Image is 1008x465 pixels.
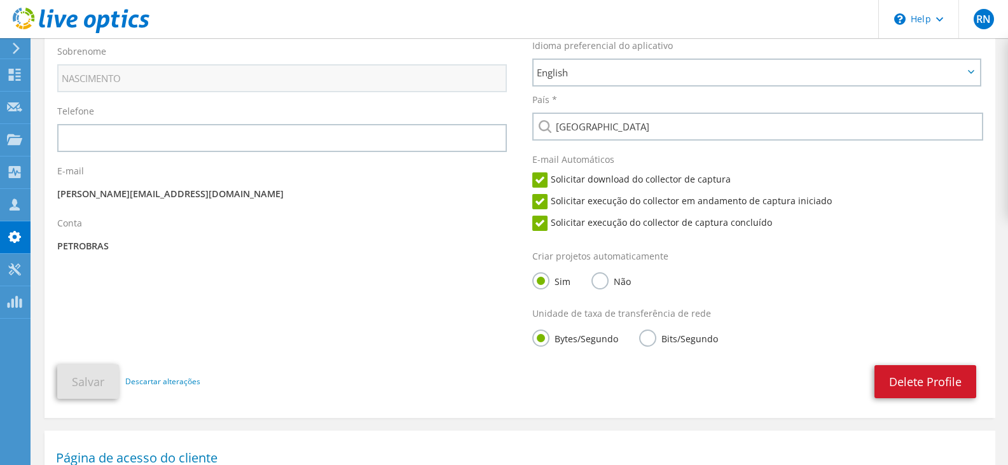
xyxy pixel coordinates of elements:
label: Bits/Segundo [639,330,718,345]
label: Sim [532,272,570,288]
label: Conta [57,217,82,230]
span: English [537,65,963,80]
p: [PERSON_NAME][EMAIL_ADDRESS][DOMAIN_NAME] [57,187,507,201]
label: E-mail Automáticos [532,153,614,166]
p: PETROBRAS [57,239,507,253]
span: RN [974,9,994,29]
label: Solicitar execução do collector em andamento de captura iniciado [532,194,832,209]
a: Delete Profile [874,365,976,398]
button: Salvar [57,364,119,399]
h1: Página de acesso do cliente [56,452,977,464]
label: Solicitar execução do collector de captura concluído [532,216,772,231]
label: Telefone [57,105,94,118]
a: Descartar alterações [125,375,200,389]
label: E-mail [57,165,84,177]
label: Sobrenome [57,45,106,58]
label: Bytes/Segundo [532,330,618,345]
label: Solicitar download do collector de captura [532,172,731,188]
label: Idioma preferencial do aplicativo [532,39,673,52]
label: Não [591,272,631,288]
svg: \n [894,13,906,25]
label: Unidade de taxa de transferência de rede [532,307,711,320]
label: Criar projetos automaticamente [532,250,668,263]
label: País * [532,94,557,106]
